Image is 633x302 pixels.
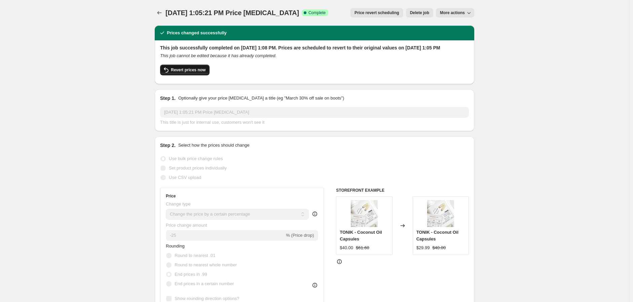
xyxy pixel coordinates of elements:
[160,53,276,58] i: This job cannot be edited because it has already completed.
[351,200,378,227] img: Coconut_Oil_Caps_1_80x.png
[169,165,227,171] span: Set product prices individually
[340,230,382,241] span: TONIK - Coconut Oil Capsules
[308,10,326,15] span: Complete
[340,244,353,251] div: $40.00
[169,156,223,161] span: Use bulk price change rules
[160,142,176,149] h2: Step 2.
[436,8,474,17] button: More actions
[406,8,433,17] button: Delete job
[175,262,237,267] span: Round to nearest whole number
[356,244,369,251] strike: $61.60
[178,142,250,149] p: Select how the prices should change
[166,193,176,199] h3: Price
[336,188,469,193] h6: STOREFRONT EXAMPLE
[440,10,465,15] span: More actions
[286,233,314,238] span: % (Price drop)
[416,244,430,251] div: $29.99
[167,30,227,36] h2: Prices changed successfully
[427,200,454,227] img: Coconut_Oil_Caps_1_80x.png
[160,120,264,125] span: This title is just for internal use, customers won't see it
[166,223,207,228] span: Price change amount
[160,65,210,75] button: Revert prices now
[160,107,469,118] input: 30% off holiday sale
[165,9,299,16] span: [DATE] 1:05:21 PM Price [MEDICAL_DATA]
[160,44,469,51] h2: This job successfully completed on [DATE] 1:08 PM. Prices are scheduled to revert to their origin...
[311,211,318,217] div: help
[178,95,344,102] p: Optionally give your price [MEDICAL_DATA] a title (eg "March 30% off sale on boots")
[432,244,446,251] strike: $40.00
[169,175,201,180] span: Use CSV upload
[410,10,429,15] span: Delete job
[175,253,215,258] span: Round to nearest .01
[350,8,403,17] button: Price revert scheduling
[166,243,185,249] span: Rounding
[166,201,191,206] span: Change type
[175,281,234,286] span: End prices in a certain number
[171,67,206,73] span: Revert prices now
[166,230,285,241] input: -15
[175,272,207,277] span: End prices in .99
[175,296,239,301] span: Show rounding direction options?
[155,8,164,17] button: Price change jobs
[355,10,399,15] span: Price revert scheduling
[160,95,176,102] h2: Step 1.
[416,230,458,241] span: TONIK - Coconut Oil Capsules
